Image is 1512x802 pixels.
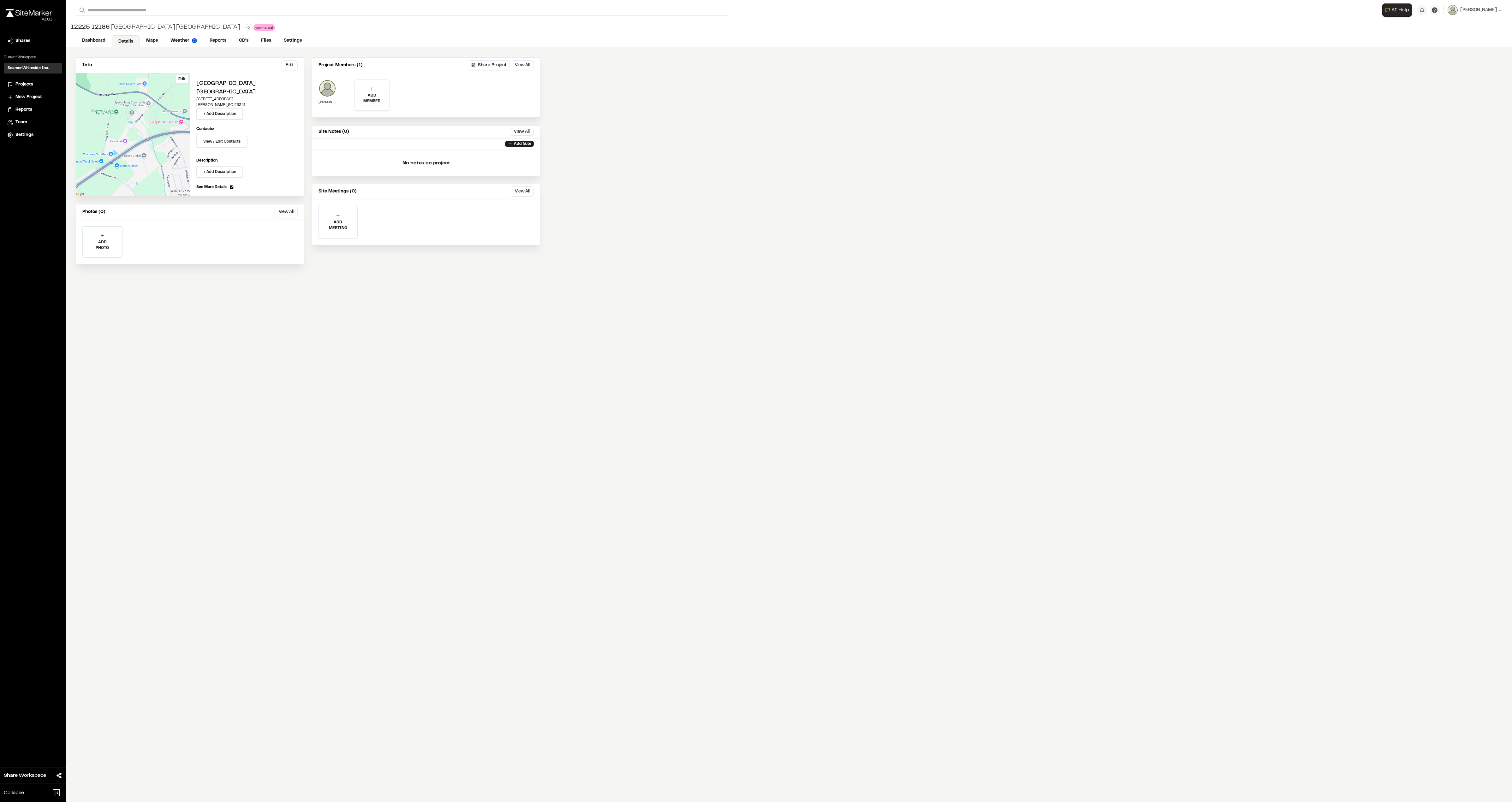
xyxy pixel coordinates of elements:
[1460,7,1497,14] span: [PERSON_NAME]
[6,17,52,22] div: Oh geez...please don't...
[318,188,357,195] p: Site Meetings (0)
[1382,3,1412,17] button: Open AI Assistant
[317,153,535,173] p: No notes on project
[255,35,277,47] a: Files
[82,62,92,69] p: Info
[140,35,164,47] a: Maps
[1448,5,1502,15] button: [PERSON_NAME]
[175,74,189,84] button: Edit
[76,5,87,15] button: Search
[1382,3,1414,17] div: Open AI Assistant
[318,62,363,69] p: Project Members (1)
[15,119,27,126] span: Team
[4,789,24,797] span: Collapse
[469,60,509,70] button: Share Project
[282,60,298,70] button: Edit
[8,119,58,126] a: Team
[192,38,197,43] img: precipai.png
[15,81,33,88] span: Projects
[510,128,534,136] button: View All
[76,35,112,47] a: Dashboard
[71,23,240,32] div: [GEOGRAPHIC_DATA] [GEOGRAPHIC_DATA]
[8,65,49,71] h3: SeamonWhiteside Inc.
[1448,5,1458,15] img: User
[83,239,122,251] p: ADD PHOTO
[15,94,42,101] span: New Project
[233,35,255,47] a: CD's
[514,141,531,147] p: Add Note
[318,100,336,104] p: [PERSON_NAME]
[15,38,30,44] span: Shares
[112,35,140,47] a: Details
[253,24,275,31] div: commercial
[318,128,349,135] p: Site Notes (0)
[8,94,58,101] a: New Project
[318,80,336,97] img: Jake Shelley
[71,23,110,32] span: 12225 12186
[1391,6,1409,14] span: AI Help
[196,108,243,120] button: + Add Description
[196,184,227,190] span: See More Details
[319,220,357,231] p: ADD MEETING
[4,55,62,60] p: Current Workspace
[511,60,534,70] button: View All
[15,132,33,139] span: Settings
[6,9,52,17] img: rebrand.png
[196,97,298,102] p: [STREET_ADDRESS]
[82,209,105,215] p: Photos (0)
[196,158,298,163] p: Description:
[203,35,233,47] a: Reports
[277,35,308,47] a: Settings
[8,81,58,88] a: Projects
[245,24,252,31] button: Edit Tags
[4,772,46,779] span: Share Workspace
[8,106,58,113] a: Reports
[196,136,247,148] button: View / Edit Contacts
[511,186,534,197] button: View All
[196,80,298,97] h2: [GEOGRAPHIC_DATA] [GEOGRAPHIC_DATA]
[355,93,389,104] p: ADD MEMBER
[275,207,298,217] button: View All
[15,106,32,113] span: Reports
[196,102,298,108] p: [PERSON_NAME] , SC 29341
[196,166,243,178] button: + Add Description
[8,38,58,44] a: Shares
[8,132,58,139] a: Settings
[196,126,214,132] p: Contacts:
[164,35,203,47] a: Weather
